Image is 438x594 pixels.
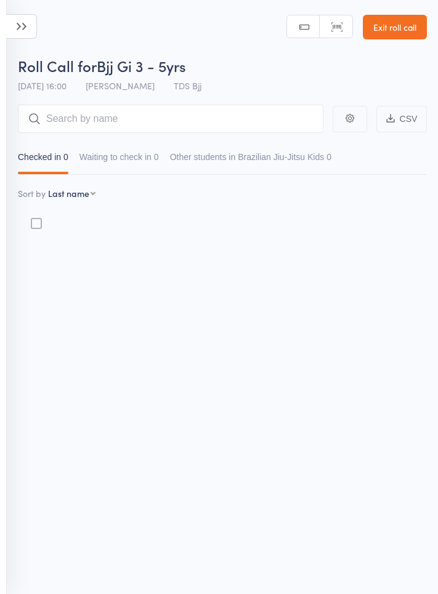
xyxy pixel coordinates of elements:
[18,79,67,92] span: [DATE] 16:00
[79,146,159,174] button: Waiting to check in0
[18,187,46,199] label: Sort by
[326,152,331,162] div: 0
[363,15,427,39] a: Exit roll call
[18,146,68,174] button: Checked in0
[170,146,331,174] button: Other students in Brazilian Jiu-Jitsu Kids0
[174,79,201,92] span: TDS Bjj
[48,187,89,199] div: Last name
[18,105,323,133] input: Search by name
[376,106,427,132] button: CSV
[154,152,159,162] div: 0
[63,152,68,162] div: 0
[86,79,155,92] span: [PERSON_NAME]
[97,55,186,76] span: Bjj Gi 3 - 5yrs
[18,55,97,76] span: Roll Call for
